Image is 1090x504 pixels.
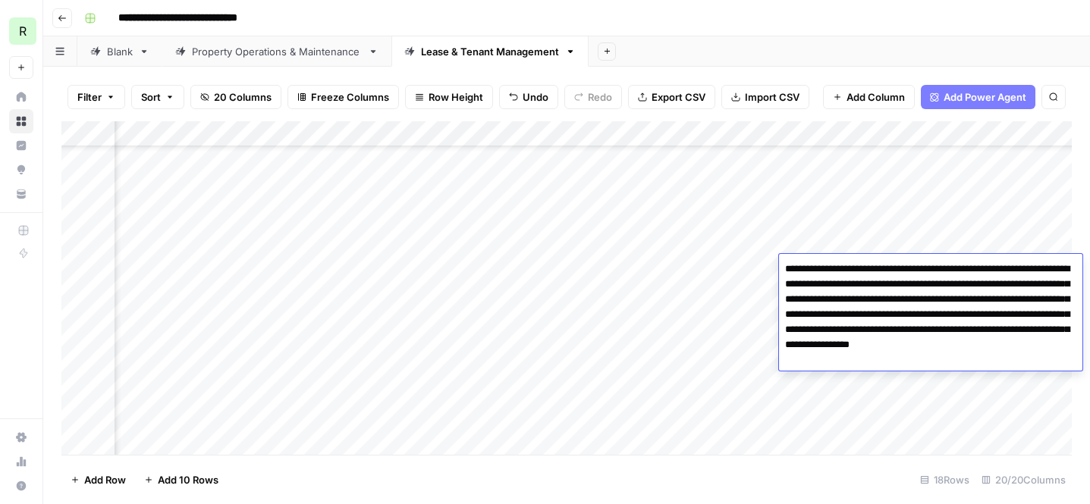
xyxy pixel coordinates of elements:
button: Add Row [61,468,135,492]
button: Add 10 Rows [135,468,228,492]
span: Add Column [847,89,905,105]
button: 20 Columns [190,85,281,109]
a: Property Operations & Maintenance [162,36,391,67]
button: Filter [68,85,125,109]
span: Add Power Agent [944,89,1026,105]
div: 18 Rows [914,468,975,492]
button: Add Column [823,85,915,109]
span: Export CSV [652,89,705,105]
span: Undo [523,89,548,105]
a: Insights [9,133,33,158]
a: Home [9,85,33,109]
button: Help + Support [9,474,33,498]
button: Import CSV [721,85,809,109]
div: Lease & Tenant Management [421,44,559,59]
button: Redo [564,85,622,109]
a: Blank [77,36,162,67]
div: Blank [107,44,133,59]
span: Import CSV [745,89,799,105]
span: Freeze Columns [311,89,389,105]
span: Add Row [84,472,126,487]
span: Filter [77,89,102,105]
span: Redo [588,89,612,105]
button: Export CSV [628,85,715,109]
a: Your Data [9,182,33,206]
span: Add 10 Rows [158,472,218,487]
span: R [19,22,27,40]
button: Row Height [405,85,493,109]
button: Undo [499,85,558,109]
button: Workspace: Re-Leased [9,12,33,50]
div: 20/20 Columns [975,468,1072,492]
div: Property Operations & Maintenance [192,44,362,59]
button: Sort [131,85,184,109]
span: Row Height [429,89,483,105]
span: Sort [141,89,161,105]
span: 20 Columns [214,89,272,105]
a: Usage [9,449,33,474]
button: Freeze Columns [287,85,399,109]
button: Add Power Agent [921,85,1035,109]
a: Opportunities [9,158,33,182]
a: Lease & Tenant Management [391,36,589,67]
a: Browse [9,109,33,133]
a: Settings [9,425,33,449]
